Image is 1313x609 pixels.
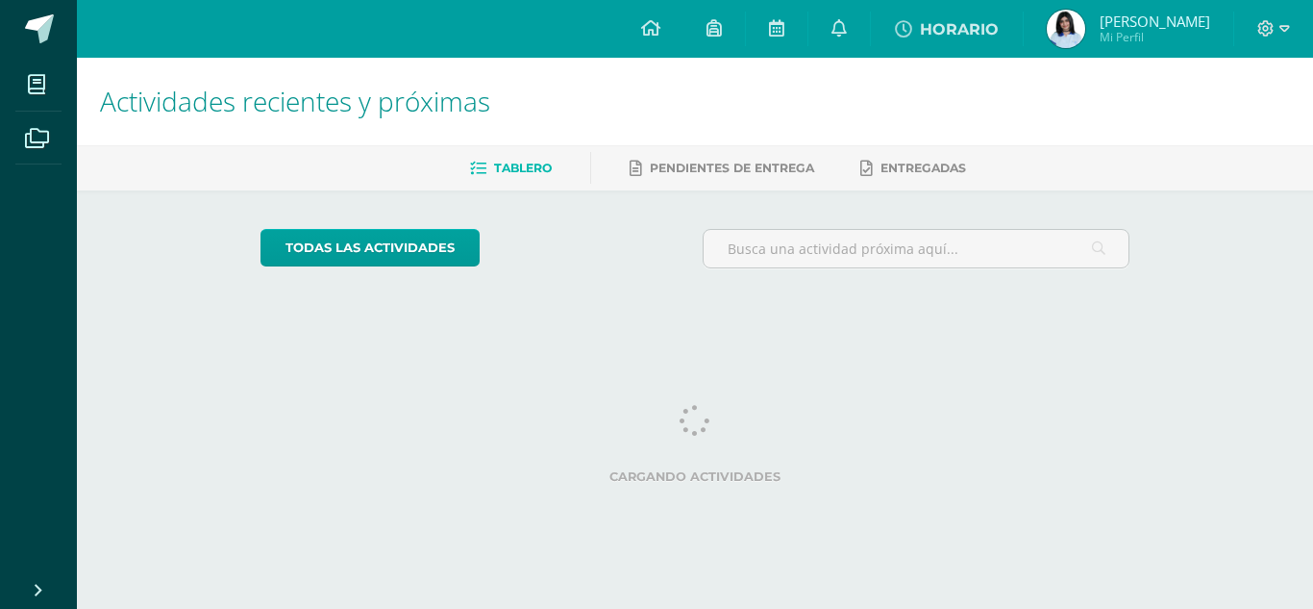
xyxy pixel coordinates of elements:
input: Busca una actividad próxima aquí... [704,230,1129,267]
a: Pendientes de entrega [630,153,814,184]
span: HORARIO [920,20,999,38]
a: Entregadas [860,153,966,184]
span: Pendientes de entrega [650,161,814,175]
a: Tablero [470,153,552,184]
span: [PERSON_NAME] [1100,12,1210,31]
img: fec28818fad7a038c25e302149c94ea8.png [1047,10,1085,48]
span: Mi Perfil [1100,29,1210,45]
span: Entregadas [880,161,966,175]
a: todas las Actividades [260,229,480,266]
label: Cargando actividades [260,469,1130,484]
span: Tablero [494,161,552,175]
span: Actividades recientes y próximas [100,83,490,119]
